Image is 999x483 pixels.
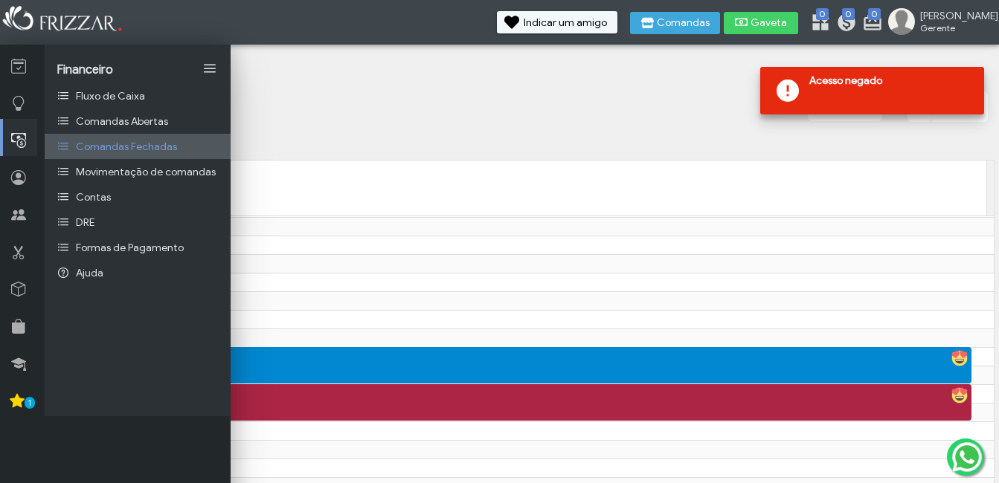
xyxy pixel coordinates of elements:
span: Gerente [920,22,987,33]
span: Comandas Abertas [76,115,168,128]
img: whatsapp.png [949,439,985,475]
a: Comandas Abertas [45,108,231,134]
button: Gaveta [724,12,798,34]
a: DRE [45,210,231,235]
span: 0 [816,8,829,20]
span: Formas de Pagamento [76,241,184,254]
span: Contas [76,191,111,204]
button: Indicar um amigo [497,11,617,33]
span: DRE [76,216,94,229]
span: 1 [25,397,35,409]
a: Formas de Pagamento [45,235,231,260]
a: 0 [836,12,851,36]
a: [PERSON_NAME] Gerente [888,8,992,38]
span: Ajuda [76,267,103,279]
span: Financeiro [57,62,113,77]
span: Gaveta [751,18,788,28]
a: Comandas Fechadas [45,134,231,159]
div: [PERSON_NAME] [91,398,971,412]
a: Ajuda [45,260,231,285]
span: Comandas [657,18,710,28]
span: Fluxo de Caixa [76,90,145,103]
a: 0 [862,12,877,36]
span: Acesso negado [809,74,973,92]
span: 0 [868,8,881,20]
div: [PERSON_NAME] [91,361,971,375]
span: Movimentação de comandas [76,166,216,178]
span: [PERSON_NAME] [920,10,987,22]
a: 0 [810,12,825,36]
a: Fluxo de Caixa [45,83,231,108]
span: Indicar um amigo [524,18,607,28]
span: 0 [842,8,855,20]
a: Contas [45,184,231,210]
a: Movimentação de comandas [45,159,231,184]
span: Comandas Fechadas [76,140,177,153]
button: Comandas [630,12,720,34]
